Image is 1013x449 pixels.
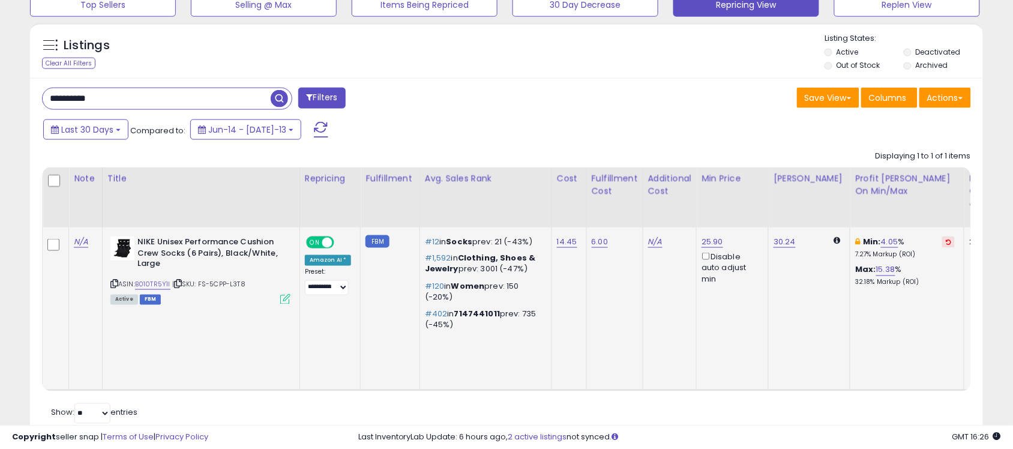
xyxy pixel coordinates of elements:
p: Listing States: [825,33,983,44]
div: Disable auto adjust min [702,250,759,285]
div: Title [107,172,295,185]
span: Columns [869,92,907,104]
button: Filters [298,88,345,109]
div: Min Price [702,172,763,185]
div: Fulfillable Quantity [969,172,1011,197]
div: Repricing [305,172,356,185]
span: OFF [332,238,352,248]
div: Preset: [305,268,352,295]
div: Note [74,172,97,185]
span: 2025-08-13 16:26 GMT [952,431,1001,442]
a: N/A [648,236,663,248]
label: Deactivated [916,47,961,57]
a: 25.90 [702,236,723,248]
span: All listings currently available for purchase on Amazon [110,295,138,305]
p: 32.18% Markup (ROI) [855,279,955,287]
button: Last 30 Days [43,119,128,140]
a: 2 active listings [508,431,567,442]
span: Socks [446,236,473,247]
div: Displaying 1 to 1 of 1 items [876,151,971,162]
a: 6.00 [592,236,609,248]
a: B010TR5Y1I [135,280,170,290]
b: Min: [863,236,881,247]
span: #1,592 [425,253,451,264]
p: in prev: 21 (-43%) [425,237,543,247]
span: Last 30 Days [61,124,113,136]
span: 7147441011 [454,309,500,320]
div: Clear All Filters [42,58,95,69]
small: FBM [365,235,389,248]
div: Avg. Sales Rank [425,172,547,185]
button: Actions [919,88,971,108]
span: #402 [425,309,448,320]
div: Amazon AI * [305,255,352,266]
div: % [855,265,955,287]
div: Cost [557,172,582,185]
a: 4.05 [881,236,898,248]
div: Fulfillment Cost [592,172,638,197]
div: Profit [PERSON_NAME] on Min/Max [855,172,959,197]
span: Women [451,281,485,292]
div: [PERSON_NAME] [774,172,845,185]
div: seller snap | | [12,432,208,443]
th: The percentage added to the cost of goods (COGS) that forms the calculator for Min & Max prices. [850,167,964,228]
button: Jun-14 - [DATE]-13 [190,119,301,140]
strong: Copyright [12,431,56,442]
label: Out of Stock [837,60,880,70]
p: 7.27% Markup (ROI) [855,250,955,259]
p: in prev: 3001 (-47%) [425,253,543,275]
span: Jun-14 - [DATE]-13 [208,124,286,136]
span: Compared to: [130,125,185,136]
b: Max: [855,264,876,276]
span: Clothing, Shoes & Jewelry [425,253,536,275]
span: ON [307,238,322,248]
b: NIKE Unisex Performance Cushion Crew Socks (6 Pairs), Black/White, Large [137,237,283,273]
span: Show: entries [51,407,137,418]
span: #12 [425,236,439,247]
div: Fulfillment [365,172,414,185]
a: N/A [74,236,88,248]
label: Active [837,47,859,57]
p: in prev: 735 (-45%) [425,309,543,331]
span: | SKU: FS-5CPP-L3T8 [172,280,245,289]
p: in prev: 150 (-20%) [425,282,543,303]
a: 14.45 [557,236,577,248]
div: % [855,237,955,259]
button: Save View [797,88,859,108]
div: ASIN: [110,237,290,303]
a: 15.38 [876,264,895,276]
a: 30.24 [774,236,796,248]
label: Archived [916,60,948,70]
a: Privacy Policy [155,431,208,442]
span: #120 [425,281,445,292]
div: 21 [969,237,1006,247]
span: FBM [140,295,161,305]
div: Additional Cost [648,172,692,197]
a: Terms of Use [103,431,154,442]
h5: Listings [64,37,110,54]
button: Columns [861,88,918,108]
div: Last InventoryLab Update: 6 hours ago, not synced. [358,432,1001,443]
img: 411jLmCQkhL._SL40_.jpg [110,237,134,261]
